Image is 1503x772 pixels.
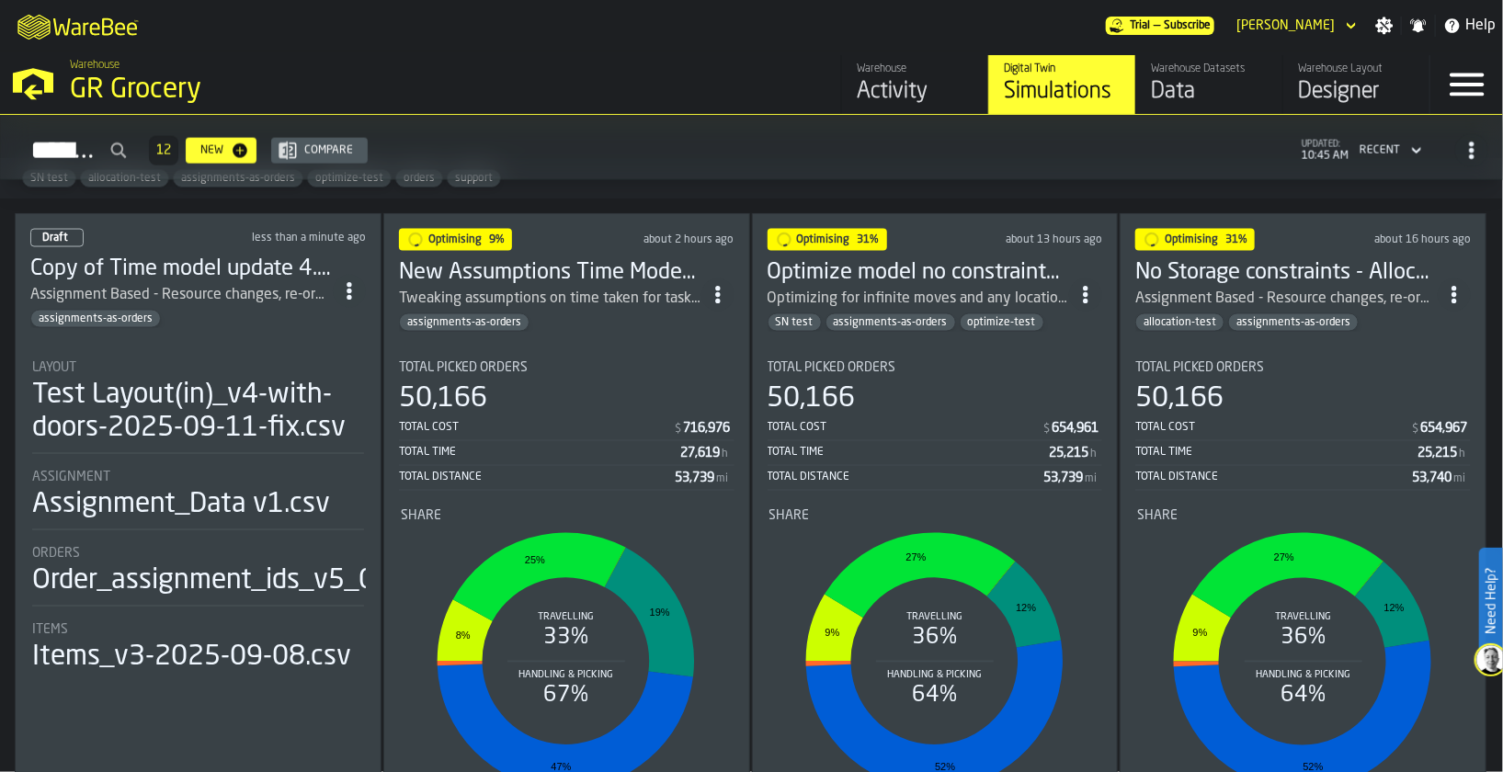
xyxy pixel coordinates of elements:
[1135,471,1412,484] div: Total Distance
[769,509,1101,524] div: Title
[857,77,974,107] div: Activity
[1453,473,1465,486] span: mi
[30,255,333,284] div: Copy of Time model update 4.5M Assignment Test 2025-09-1
[399,361,528,376] span: Total Picked Orders
[1236,18,1335,33] div: DropdownMenuValue-Sandhya Gopakumar
[1052,422,1099,437] div: Stat Value
[1135,361,1471,376] div: Title
[32,623,68,638] span: Items
[32,489,330,522] div: Assignment_Data v1.csv
[297,144,360,157] div: Compare
[32,547,80,562] span: Orders
[1302,150,1349,163] span: 10:45 AM
[826,316,955,329] span: assignments-as-orders
[1135,447,1418,460] div: Total Time
[1360,144,1400,157] div: DropdownMenuValue-4
[1225,234,1247,245] span: 31%
[1043,471,1083,486] div: Stat Value
[1481,550,1501,653] label: Need Help?
[1135,361,1264,376] span: Total Picked Orders
[769,316,821,329] span: SN test
[32,641,351,675] div: Items_v3-2025-09-08.csv
[32,361,364,376] div: Title
[1137,509,1178,524] span: Share
[32,547,364,607] div: stat-Orders
[1090,448,1097,461] span: h
[1229,316,1358,329] span: assignments-as-orders
[988,55,1135,114] a: link-to-/wh/i/e451d98b-95f6-4604-91ff-c80219f9c36d/simulations
[30,229,84,247] div: status-0 2
[1302,140,1349,150] span: updated:
[768,361,1103,376] div: Title
[768,422,1042,435] div: Total Cost
[32,547,364,562] div: Title
[399,229,512,251] div: status-1 2
[1164,19,1211,32] span: Subscribe
[1465,15,1496,37] span: Help
[30,284,333,306] div: Assignment Based - Resource changes, re-ordering time assumption changes
[768,383,856,416] div: 50,166
[676,471,715,486] div: Stat Value
[1412,471,1452,486] div: Stat Value
[676,424,682,437] span: $
[401,509,441,524] span: Share
[768,258,1070,288] h3: Optimize model no constraints update 4.5M Assignment Test [DATE]
[30,255,333,284] h3: Copy of Time model update 4.5M Assignment Test [DATE]
[961,316,1043,329] span: optimize-test
[399,383,487,416] div: 50,166
[401,509,733,524] div: Title
[625,233,734,246] div: Updated: 9/17/2025, 8:59:53 AM Created: 9/16/2025, 10:42:19 PM
[399,258,701,288] h3: New Assumptions Time Model Test 4.5M Assignment Test [DATE]
[30,343,366,678] section: card-SimulationDashboardCard-draft
[399,361,734,491] div: stat-Total Picked Orders
[1229,15,1361,37] div: DropdownMenuValue-Sandhya Gopakumar
[768,447,1050,460] div: Total Time
[1136,316,1224,329] span: allocation-test
[32,623,364,675] div: stat-Items
[1004,62,1121,75] div: Digital Twin
[1368,17,1401,35] label: button-toggle-Settings
[32,623,364,638] div: Title
[1135,229,1255,251] div: status-1 2
[32,471,364,485] div: Title
[1043,424,1050,437] span: $
[156,144,171,157] span: 12
[797,234,850,245] span: Optimising
[1436,15,1503,37] label: button-toggle-Help
[399,422,674,435] div: Total Cost
[769,509,810,524] span: Share
[1365,233,1471,246] div: Updated: 9/16/2025, 6:36:12 PM Created: 9/16/2025, 3:51:18 PM
[1135,383,1224,416] div: 50,166
[1049,447,1088,461] div: Stat Value
[841,55,988,114] a: link-to-/wh/i/e451d98b-95f6-4604-91ff-c80219f9c36d/feed/
[193,144,231,157] div: New
[857,62,974,75] div: Warehouse
[489,234,505,245] span: 9%
[32,471,364,530] div: stat-Assignment
[768,361,896,376] span: Total Picked Orders
[768,471,1044,484] div: Total Distance
[1135,288,1438,310] div: Assignment Based - Resource changes, re-ordering time assumption changes
[1137,509,1469,524] div: Title
[723,448,729,461] span: h
[1298,62,1415,75] div: Warehouse Layout
[271,138,368,164] button: button-Compare
[684,422,731,437] div: Stat Value
[1165,234,1218,245] span: Optimising
[768,258,1070,288] div: Optimize model no constraints update 4.5M Assignment Test 2025-09-1
[1151,77,1268,107] div: Data
[717,473,729,486] span: mi
[399,288,701,310] div: Tweaking assumptions on time taken for tasks Assignment Based - Resource changes, re-ordering tim...
[768,229,887,251] div: status-1 2
[70,59,120,72] span: Warehouse
[1130,19,1150,32] span: Trial
[1412,424,1418,437] span: $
